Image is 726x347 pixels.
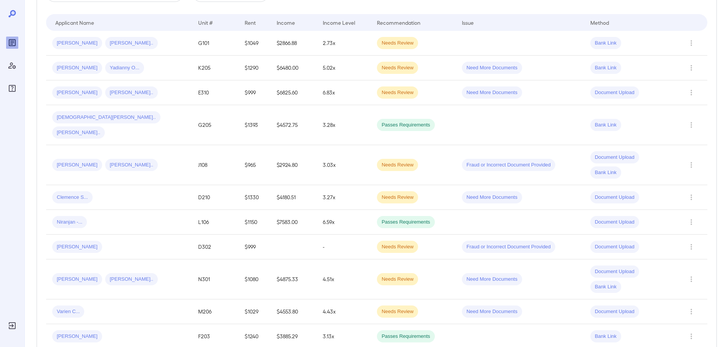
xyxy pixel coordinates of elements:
[271,56,317,80] td: $6480.00
[462,18,474,27] div: Issue
[317,235,371,259] td: -
[6,320,18,332] div: Log Out
[377,40,418,47] span: Needs Review
[377,18,420,27] div: Recommendation
[323,18,355,27] div: Income Level
[55,18,94,27] div: Applicant Name
[271,145,317,185] td: $2924.80
[198,18,213,27] div: Unit #
[192,56,239,80] td: K205
[239,145,271,185] td: $965
[377,122,434,129] span: Passes Requirements
[6,59,18,72] div: Manage Users
[52,219,87,226] span: Niranjan -...
[317,259,371,299] td: 4.51x
[590,89,639,96] span: Document Upload
[685,119,697,131] button: Row Actions
[590,333,621,340] span: Bank Link
[52,89,102,96] span: [PERSON_NAME]
[377,219,434,226] span: Passes Requirements
[462,89,522,96] span: Need More Documents
[685,330,697,342] button: Row Actions
[192,31,239,56] td: G101
[239,185,271,210] td: $1330
[52,162,102,169] span: [PERSON_NAME]
[590,194,639,201] span: Document Upload
[271,80,317,105] td: $6825.60
[377,89,418,96] span: Needs Review
[590,18,609,27] div: Method
[462,308,522,315] span: Need More Documents
[52,40,102,47] span: [PERSON_NAME]
[239,31,271,56] td: $1049
[271,105,317,145] td: $4572.75
[317,210,371,235] td: 6.59x
[685,37,697,49] button: Row Actions
[271,210,317,235] td: $7583.00
[105,276,158,283] span: [PERSON_NAME]..
[192,185,239,210] td: D210
[590,122,621,129] span: Bank Link
[317,299,371,324] td: 4.43x
[462,64,522,72] span: Need More Documents
[685,305,697,318] button: Row Actions
[377,276,418,283] span: Needs Review
[685,273,697,285] button: Row Actions
[377,64,418,72] span: Needs Review
[590,219,639,226] span: Document Upload
[105,89,158,96] span: [PERSON_NAME]..
[192,145,239,185] td: J108
[590,283,621,291] span: Bank Link
[317,145,371,185] td: 3.03x
[6,82,18,94] div: FAQ
[239,105,271,145] td: $1393
[52,243,102,251] span: [PERSON_NAME]
[685,241,697,253] button: Row Actions
[105,40,158,47] span: [PERSON_NAME]..
[52,194,93,201] span: Clemence S...
[271,259,317,299] td: $4875.33
[462,162,555,169] span: Fraud or Incorrect Document Provided
[590,40,621,47] span: Bank Link
[271,299,317,324] td: $4553.80
[277,18,295,27] div: Income
[239,210,271,235] td: $1150
[317,31,371,56] td: 2.73x
[685,62,697,74] button: Row Actions
[685,159,697,171] button: Row Actions
[239,56,271,80] td: $1290
[685,86,697,99] button: Row Actions
[462,276,522,283] span: Need More Documents
[590,154,639,161] span: Document Upload
[377,243,418,251] span: Needs Review
[192,235,239,259] td: D302
[590,64,621,72] span: Bank Link
[192,259,239,299] td: N301
[192,299,239,324] td: M206
[685,191,697,203] button: Row Actions
[105,162,158,169] span: [PERSON_NAME]..
[317,105,371,145] td: 3.28x
[590,169,621,176] span: Bank Link
[52,129,105,136] span: [PERSON_NAME]..
[317,80,371,105] td: 6.83x
[462,194,522,201] span: Need More Documents
[192,210,239,235] td: L106
[590,308,639,315] span: Document Upload
[590,268,639,275] span: Document Upload
[317,56,371,80] td: 5.02x
[239,80,271,105] td: $999
[192,105,239,145] td: G205
[52,114,160,121] span: [DEMOGRAPHIC_DATA][PERSON_NAME]..
[239,259,271,299] td: $1080
[271,31,317,56] td: $2866.88
[52,308,84,315] span: Varien C...
[271,185,317,210] td: $4180.51
[192,80,239,105] td: E310
[377,308,418,315] span: Needs Review
[239,235,271,259] td: $999
[590,243,639,251] span: Document Upload
[6,37,18,49] div: Reports
[377,194,418,201] span: Needs Review
[462,243,555,251] span: Fraud or Incorrect Document Provided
